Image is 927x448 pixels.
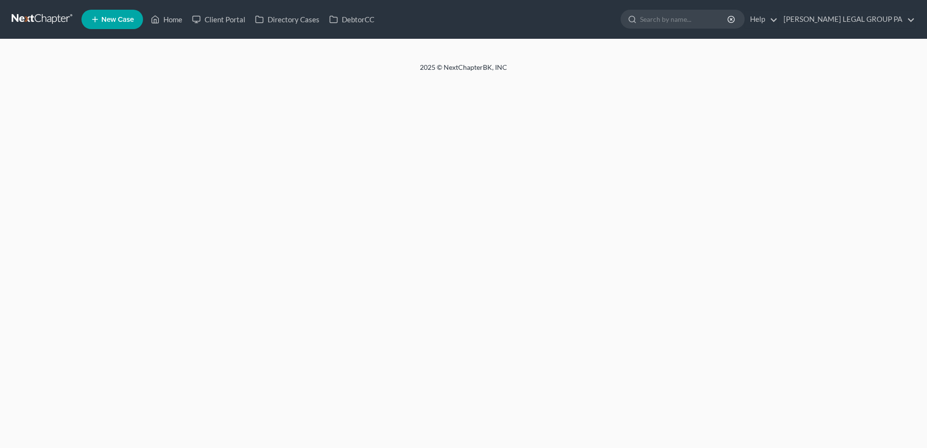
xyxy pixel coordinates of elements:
a: Help [745,11,778,28]
span: New Case [101,16,134,23]
a: Client Portal [187,11,250,28]
a: DebtorCC [324,11,379,28]
a: Directory Cases [250,11,324,28]
input: Search by name... [640,10,729,28]
div: 2025 © NextChapterBK, INC [187,63,740,80]
a: [PERSON_NAME] LEGAL GROUP PA [779,11,915,28]
a: Home [146,11,187,28]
